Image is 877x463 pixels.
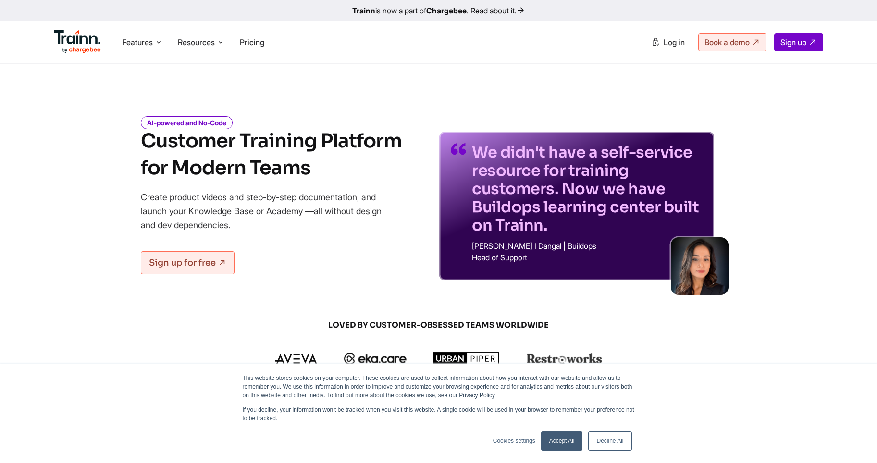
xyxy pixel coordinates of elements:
[588,431,631,451] a: Decline All
[671,237,729,295] img: sabina-buildops.d2e8138.png
[774,33,823,51] a: Sign up
[141,128,402,182] h1: Customer Training Platform for Modern Teams
[141,251,235,274] a: Sign up for free
[352,6,375,15] b: Trainn
[178,37,215,48] span: Resources
[780,37,806,47] span: Sign up
[645,34,691,51] a: Log in
[527,353,602,364] img: restroworks logo
[208,320,669,330] span: LOVED BY CUSTOMER-OBSESSED TEAMS WORLDWIDE
[472,254,703,261] p: Head of Support
[122,37,153,48] span: Features
[54,30,101,53] img: Trainn Logo
[426,6,467,15] b: Chargebee
[472,143,703,234] p: We didn't have a self-service resource for training customers. Now we have Buildops learning cent...
[704,37,750,47] span: Book a demo
[664,37,685,47] span: Log in
[541,431,583,451] a: Accept All
[275,354,317,364] img: aveva logo
[698,33,766,51] a: Book a demo
[493,437,535,445] a: Cookies settings
[141,190,395,232] p: Create product videos and step-by-step documentation, and launch your Knowledge Base or Academy —...
[344,353,407,365] img: ekacare logo
[433,352,500,366] img: urbanpiper logo
[451,143,466,155] img: quotes-purple.41a7099.svg
[240,37,264,47] a: Pricing
[141,116,233,129] i: AI-powered and No-Code
[243,374,635,400] p: This website stores cookies on your computer. These cookies are used to collect information about...
[243,405,635,423] p: If you decline, your information won’t be tracked when you visit this website. A single cookie wi...
[472,242,703,250] p: [PERSON_NAME] I Dangal | Buildops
